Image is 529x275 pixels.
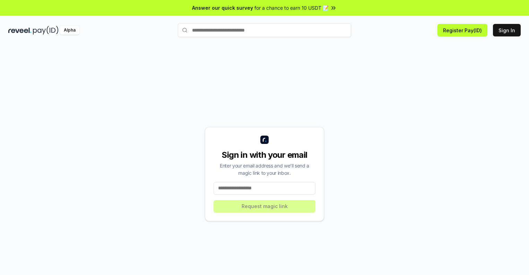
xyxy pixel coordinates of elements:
button: Sign In [493,24,521,36]
span: Answer our quick survey [192,4,253,11]
div: Alpha [60,26,79,35]
img: logo_small [260,136,269,144]
button: Register Pay(ID) [437,24,487,36]
img: pay_id [33,26,59,35]
div: Sign in with your email [214,149,315,161]
img: reveel_dark [8,26,32,35]
div: Enter your email address and we’ll send a magic link to your inbox. [214,162,315,177]
span: for a chance to earn 10 USDT 📝 [254,4,329,11]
